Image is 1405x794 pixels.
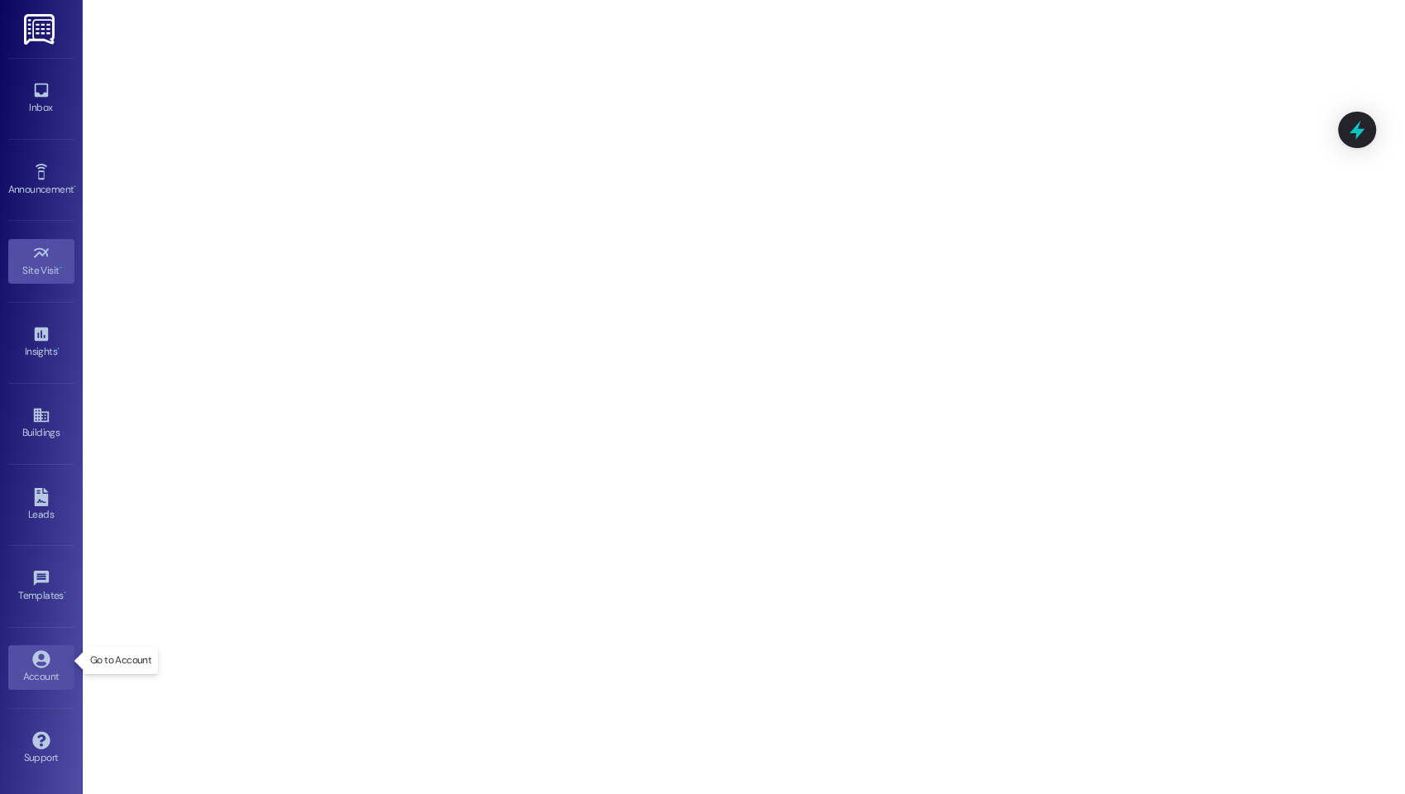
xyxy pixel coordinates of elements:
span: • [74,181,76,193]
img: ResiDesk Logo [24,14,58,45]
a: Templates • [8,564,74,609]
a: Support [8,726,74,771]
a: Site Visit • [8,239,74,284]
a: Account [8,645,74,690]
a: Inbox [8,76,74,121]
span: • [64,587,66,599]
a: Insights • [8,320,74,365]
a: Buildings [8,401,74,446]
a: Leads [8,483,74,528]
p: Go to Account [90,653,151,667]
span: • [60,262,62,274]
span: • [57,343,60,355]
